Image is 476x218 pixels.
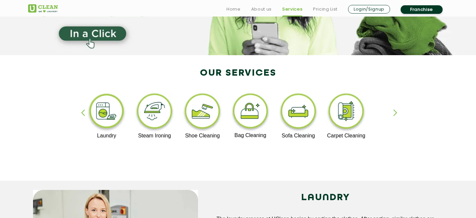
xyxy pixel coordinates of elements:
img: carpet_cleaning_11zon.webp [326,92,367,133]
p: Shoe Cleaning [182,133,223,139]
p: Carpet Cleaning [326,133,367,139]
img: laundry_cleaning_11zon.webp [86,92,127,133]
img: bag_cleaning_11zon.webp [230,92,271,132]
h2: LAUNDRY [208,190,443,206]
a: Home [226,5,241,13]
p: Laundry [86,133,127,139]
p: Bag Cleaning [230,132,271,138]
a: Franchise [401,5,443,14]
a: Services [282,5,302,13]
a: Pricing List [313,5,337,13]
a: About us [251,5,272,13]
img: steam_ironing_11zon.webp [134,92,175,133]
img: shoe_cleaning_11zon.webp [182,92,223,133]
p: Sofa Cleaning [278,133,319,139]
a: Login/Signup [348,5,390,14]
p: Steam Ironing [134,133,175,139]
img: sofa_cleaning_11zon.webp [278,92,319,133]
img: UClean Laundry and Dry Cleaning [28,4,58,13]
